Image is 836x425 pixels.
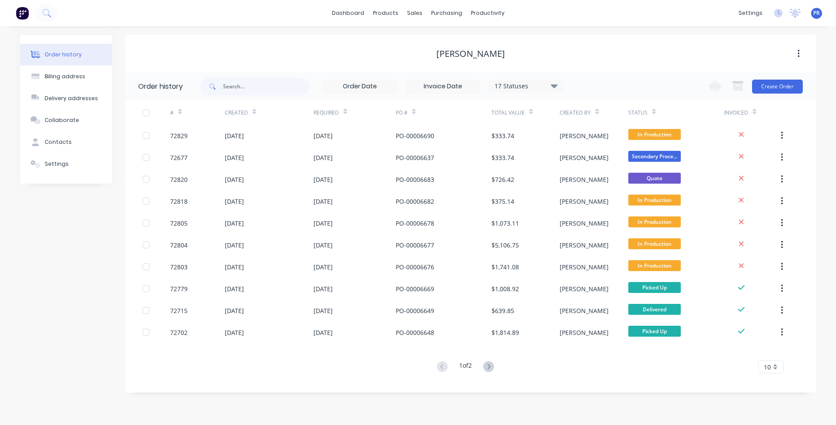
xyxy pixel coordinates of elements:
div: PO-00006690 [396,131,434,140]
span: Delivered [628,304,681,315]
div: Total Value [491,109,525,117]
div: 72820 [170,175,188,184]
div: 72677 [170,153,188,162]
span: In Production [628,216,681,227]
span: Quote [628,173,681,184]
div: Created [225,101,313,125]
a: dashboard [327,7,369,20]
div: Total Value [491,101,560,125]
div: [DATE] [225,197,244,206]
span: Picked Up [628,326,681,337]
div: [PERSON_NAME] [560,131,609,140]
div: [DATE] [313,153,333,162]
div: # [170,101,225,125]
div: Required [313,101,396,125]
div: Status [628,109,648,117]
div: PO-00006649 [396,306,434,315]
div: [DATE] [225,284,244,293]
div: 72805 [170,219,188,228]
div: Order history [45,51,82,59]
div: 72779 [170,284,188,293]
span: PR [813,9,820,17]
div: [DATE] [225,328,244,337]
div: Order history [138,81,183,92]
div: [PERSON_NAME] [560,240,609,250]
div: [DATE] [313,262,333,272]
div: Settings [45,160,69,168]
button: Collaborate [20,109,112,131]
div: Invoiced [724,109,748,117]
div: [DATE] [225,153,244,162]
div: PO-00006683 [396,175,434,184]
div: $5,106.75 [491,240,519,250]
div: $1,814.89 [491,328,519,337]
div: productivity [467,7,509,20]
div: Created By [560,101,628,125]
button: Billing address [20,66,112,87]
div: PO-00006648 [396,328,434,337]
div: [DATE] [225,219,244,228]
div: PO-00006682 [396,197,434,206]
span: 10 [764,362,771,372]
div: 72804 [170,240,188,250]
div: Invoiced [724,101,779,125]
div: PO-00006676 [396,262,434,272]
div: Created [225,109,248,117]
div: [PERSON_NAME] [560,328,609,337]
div: 17 Statuses [489,81,563,91]
input: Search... [223,78,310,95]
div: [DATE] [313,175,333,184]
span: In Production [628,238,681,249]
div: [DATE] [313,328,333,337]
div: PO-00006677 [396,240,434,250]
div: PO-00006637 [396,153,434,162]
button: Delivery addresses [20,87,112,109]
div: $639.85 [491,306,514,315]
div: $375.14 [491,197,514,206]
div: [PERSON_NAME] [560,153,609,162]
div: $1,008.92 [491,284,519,293]
div: [PERSON_NAME] [560,219,609,228]
div: [DATE] [313,197,333,206]
span: In Production [628,260,681,271]
div: products [369,7,403,20]
button: Order history [20,44,112,66]
input: Invoice Date [406,80,480,93]
div: [PERSON_NAME] [560,284,609,293]
span: In Production [628,195,681,206]
div: 72829 [170,131,188,140]
span: In Production [628,129,681,140]
div: Delivery addresses [45,94,98,102]
div: [PERSON_NAME] [560,175,609,184]
div: [DATE] [313,306,333,315]
div: 72715 [170,306,188,315]
div: $1,741.08 [491,262,519,272]
div: Collaborate [45,116,79,124]
button: Contacts [20,131,112,153]
div: sales [403,7,427,20]
div: [PERSON_NAME] [560,197,609,206]
div: 72818 [170,197,188,206]
div: [DATE] [225,262,244,272]
div: # [170,109,174,117]
div: Status [628,101,724,125]
div: [DATE] [225,240,244,250]
input: Order Date [323,80,397,93]
div: settings [734,7,767,20]
div: Required [313,109,339,117]
div: $1,073.11 [491,219,519,228]
div: $333.74 [491,153,514,162]
div: PO-00006669 [396,284,434,293]
div: PO # [396,101,491,125]
div: [PERSON_NAME] [560,306,609,315]
div: 1 of 2 [459,361,472,373]
span: Picked Up [628,282,681,293]
div: 72803 [170,262,188,272]
div: Billing address [45,73,85,80]
div: [DATE] [313,284,333,293]
button: Create Order [752,80,803,94]
div: $726.42 [491,175,514,184]
div: [DATE] [225,175,244,184]
div: [DATE] [313,240,333,250]
button: Settings [20,153,112,175]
